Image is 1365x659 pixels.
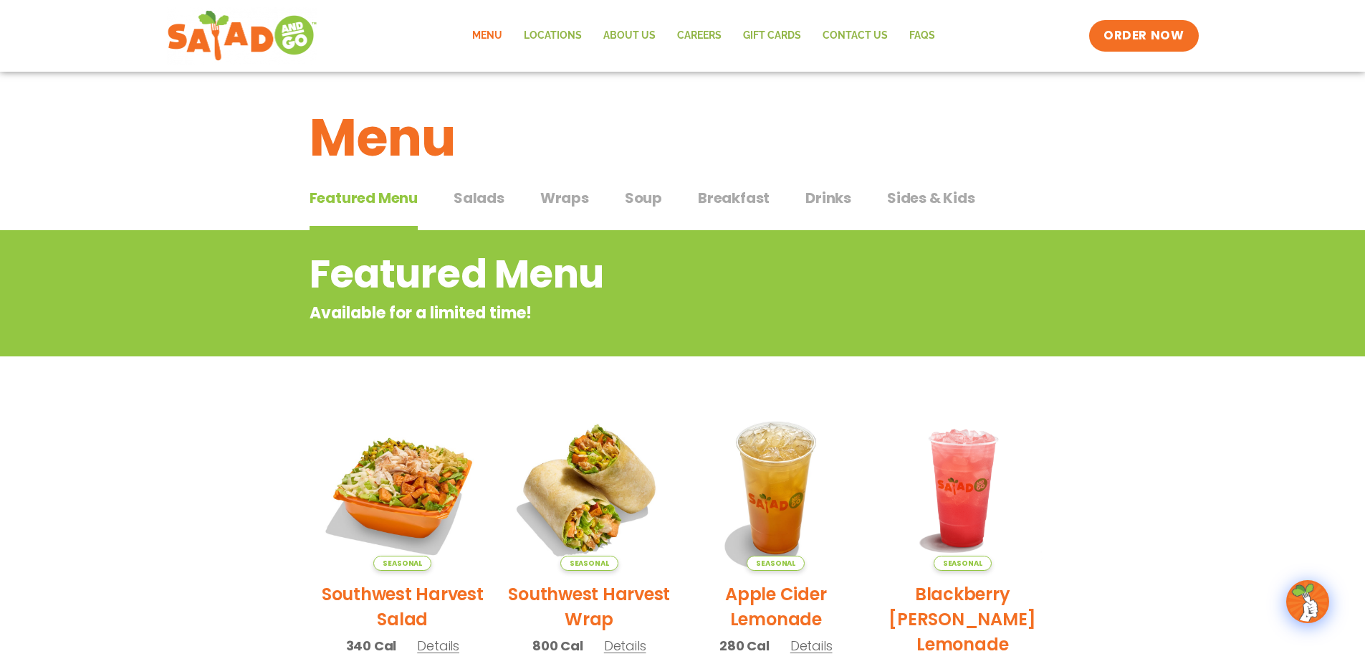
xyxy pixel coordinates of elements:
[747,556,805,571] span: Seasonal
[540,187,589,209] span: Wraps
[1089,20,1198,52] a: ORDER NOW
[310,187,418,209] span: Featured Menu
[694,405,859,571] img: Product photo for Apple Cider Lemonade
[625,187,662,209] span: Soup
[593,19,666,52] a: About Us
[454,187,504,209] span: Salads
[732,19,812,52] a: GIFT CARDS
[513,19,593,52] a: Locations
[880,405,1045,571] img: Product photo for Blackberry Bramble Lemonade
[461,19,513,52] a: Menu
[310,301,941,325] p: Available for a limited time!
[373,556,431,571] span: Seasonal
[560,556,618,571] span: Seasonal
[310,245,941,303] h2: Featured Menu
[461,19,946,52] nav: Menu
[1288,582,1328,622] img: wpChatIcon
[805,187,851,209] span: Drinks
[1103,27,1184,44] span: ORDER NOW
[666,19,732,52] a: Careers
[719,636,770,655] span: 280 Cal
[899,19,946,52] a: FAQs
[346,636,397,655] span: 340 Cal
[507,405,672,571] img: Product photo for Southwest Harvest Wrap
[310,182,1056,231] div: Tabbed content
[812,19,899,52] a: Contact Us
[694,582,859,632] h2: Apple Cider Lemonade
[604,637,646,655] span: Details
[698,187,770,209] span: Breakfast
[320,582,486,632] h2: Southwest Harvest Salad
[790,637,833,655] span: Details
[887,187,975,209] span: Sides & Kids
[167,7,318,65] img: new-SAG-logo-768×292
[417,637,459,655] span: Details
[507,582,672,632] h2: Southwest Harvest Wrap
[532,636,583,655] span: 800 Cal
[880,582,1045,657] h2: Blackberry [PERSON_NAME] Lemonade
[934,556,992,571] span: Seasonal
[310,99,1056,176] h1: Menu
[320,405,486,571] img: Product photo for Southwest Harvest Salad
